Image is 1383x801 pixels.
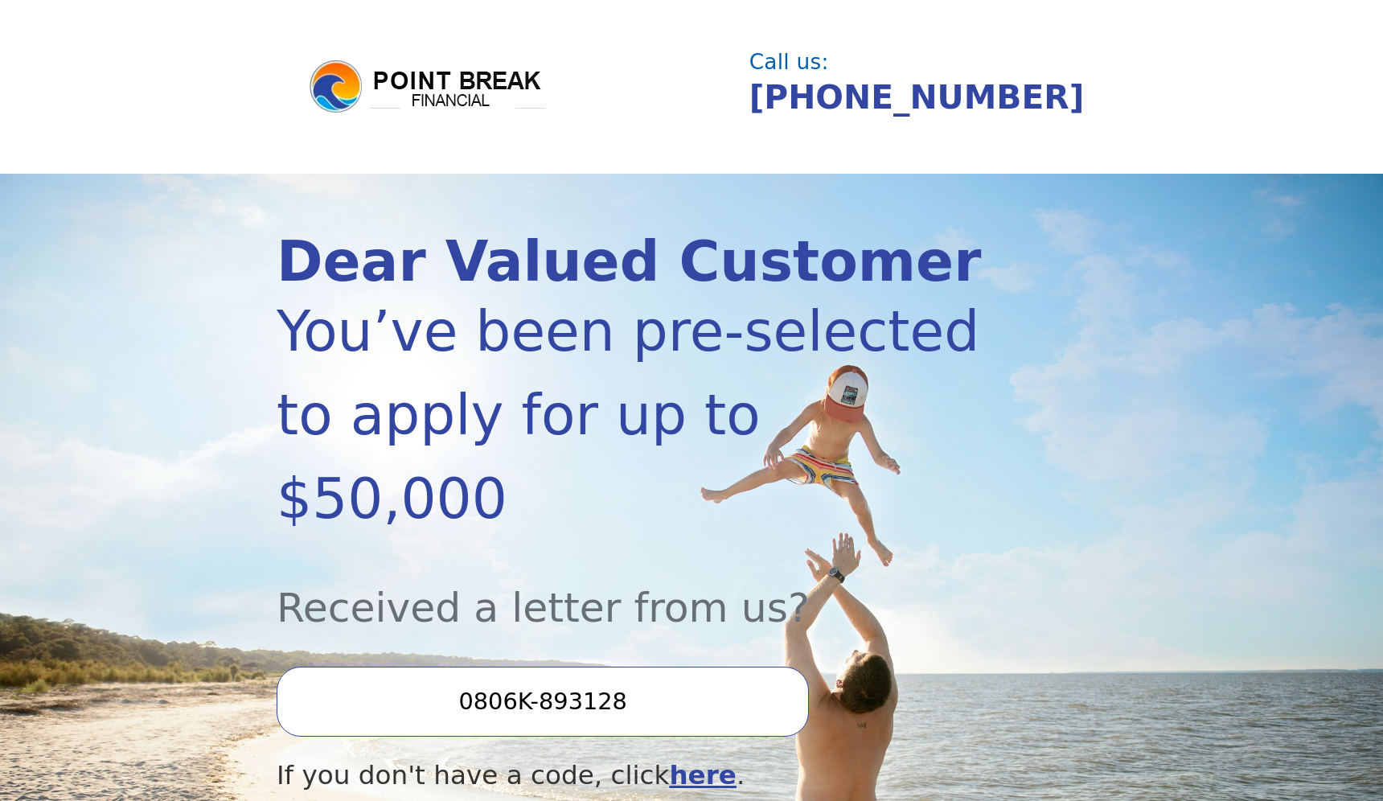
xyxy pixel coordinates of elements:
div: Received a letter from us? [277,540,982,638]
img: logo.png [307,58,548,116]
div: If you don't have a code, click . [277,756,982,795]
input: Enter your Offer Code: [277,667,809,736]
a: here [669,760,737,791]
div: You’ve been pre-selected to apply for up to $50,000 [277,290,982,540]
div: Dear Valued Customer [277,234,982,290]
a: [PHONE_NUMBER] [749,78,1085,117]
div: Call us: [749,51,1095,72]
